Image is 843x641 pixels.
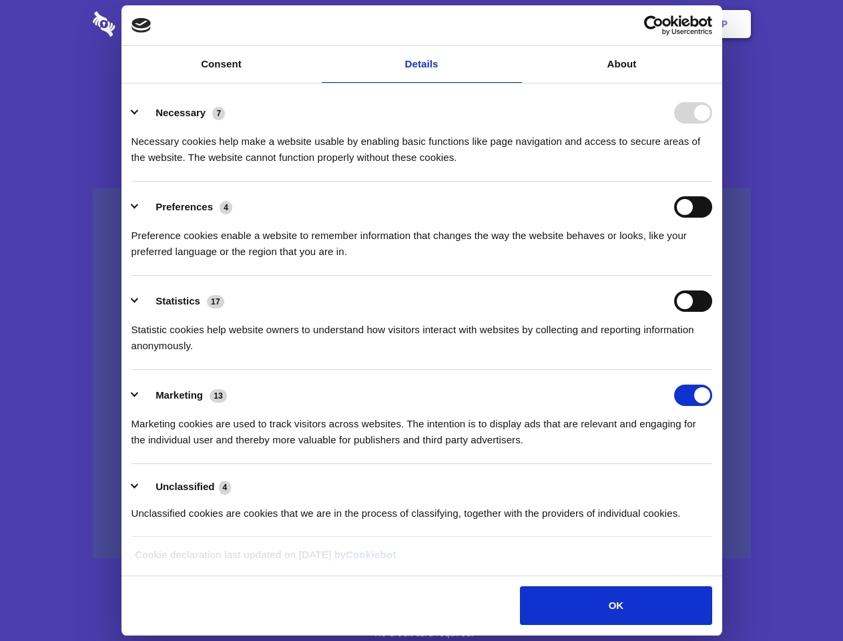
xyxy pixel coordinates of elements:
a: About [522,46,722,83]
span: 13 [210,389,227,403]
button: Unclassified (4) [131,479,240,495]
label: Statistics [156,295,200,306]
a: Pricing [392,3,450,45]
button: Statistics (17) [131,290,233,312]
a: Cookiebot [346,549,396,560]
h1: Eliminate Slack Data Loss. [93,60,751,108]
div: Statistic cookies help website owners to understand how visitors interact with websites by collec... [131,312,712,354]
button: Marketing (13) [131,385,236,406]
h4: Auto-redaction of sensitive data, encrypted data sharing and self-destructing private chats. Shar... [93,122,751,166]
button: Preferences (4) [131,196,241,218]
button: OK [520,586,712,625]
button: Necessary (7) [131,102,234,124]
img: logo-wordmark-white-trans-d4663122ce5f474addd5e946df7df03e33cb6a1c49d2221995e7729f52c070b2.svg [93,11,207,37]
span: 17 [207,295,224,308]
span: 7 [212,107,225,120]
label: Necessary [156,107,206,118]
div: Marketing cookies are used to track visitors across websites. The intention is to display ads tha... [131,406,712,448]
iframe: Drift Widget Chat Controller [776,574,827,625]
span: 4 [220,201,232,214]
label: Marketing [156,389,203,401]
span: 4 [219,481,232,494]
a: Login [605,3,663,45]
div: Preference cookies enable a website to remember information that changes the way the website beha... [131,218,712,260]
div: Necessary cookies help make a website usable by enabling basic functions like page navigation and... [131,124,712,166]
a: Usercentrics Cookiebot - opens in a new window [595,15,712,35]
img: logo [131,18,152,33]
a: Contact [541,3,603,45]
a: Wistia video thumbnail [93,188,751,559]
label: Preferences [156,201,213,212]
a: Consent [121,46,322,83]
div: Unclassified cookies are cookies that we are in the process of classifying, together with the pro... [131,495,712,521]
div: Cookie declaration last updated on [DATE] by [125,547,718,573]
a: Details [322,46,522,83]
